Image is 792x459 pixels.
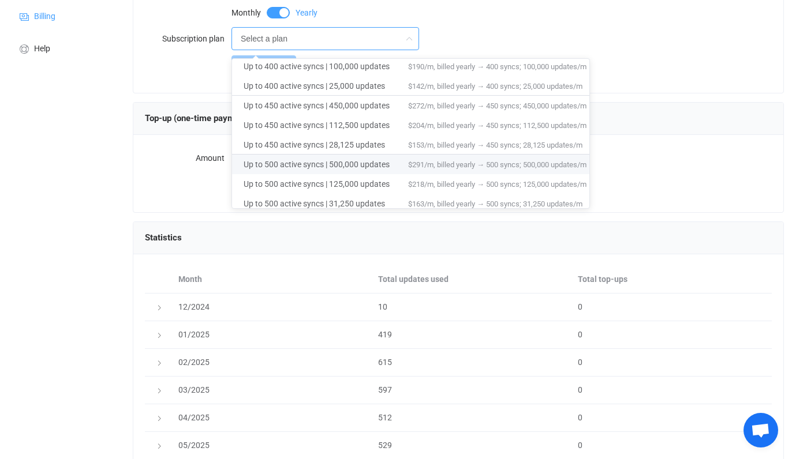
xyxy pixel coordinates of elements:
[572,300,772,314] div: 0
[145,27,231,50] label: Subscription plan
[34,44,50,54] span: Help
[145,146,231,170] label: Amount
[244,155,408,174] span: Up to 500 active syncs | 500,000 updates
[572,439,772,452] div: 0
[34,12,55,21] span: Billing
[6,32,121,64] a: Help
[173,411,372,424] div: 04/2025
[145,113,261,123] span: Top-up (one-time payment)
[244,76,408,96] span: Up to 400 active syncs | 25,000 updates
[231,9,261,17] span: Monthly
[408,82,582,91] span: $142/m, billed yearly → 400 syncs; 25,000 updates/m
[572,273,772,286] div: Total top-ups
[744,413,778,447] div: Open chat
[372,328,572,341] div: 419
[173,273,372,286] div: Month
[173,300,372,314] div: 12/2024
[408,180,586,189] span: $218/m, billed yearly → 500 syncs; 125,000 updates/m
[244,194,408,213] span: Up to 500 active syncs | 31,250 updates
[296,9,317,17] span: Yearly
[372,300,572,314] div: 10
[244,174,408,194] span: Up to 500 active syncs | 125,000 updates
[572,411,772,424] div: 0
[408,160,586,169] span: $291/m, billed yearly → 500 syncs; 500,000 updates/m
[173,439,372,452] div: 05/2025
[231,55,296,76] button: Purchase
[173,383,372,397] div: 03/2025
[244,115,408,135] span: Up to 450 active syncs | 112,500 updates
[572,356,772,369] div: 0
[408,101,586,110] span: $272/m, billed yearly → 450 syncs; 450,000 updates/m
[408,200,582,208] span: $163/m, billed yearly → 500 syncs; 31,250 updates/m
[372,383,572,397] div: 597
[572,328,772,341] div: 0
[408,141,582,149] span: $153/m, billed yearly → 450 syncs; 28,125 updates/m
[372,356,572,369] div: 615
[372,273,572,286] div: Total updates used
[244,135,408,155] span: Up to 450 active syncs | 28,125 updates
[408,121,586,130] span: $204/m, billed yearly → 450 syncs; 112,500 updates/m
[145,232,182,243] span: Statistics
[572,383,772,397] div: 0
[173,356,372,369] div: 02/2025
[408,62,586,71] span: $190/m, billed yearly → 400 syncs; 100,000 updates/m
[244,57,408,76] span: Up to 400 active syncs | 100,000 updates
[244,96,408,115] span: Up to 450 active syncs | 450,000 updates
[372,411,572,424] div: 512
[372,439,572,452] div: 529
[173,328,372,341] div: 01/2025
[231,27,419,50] input: Select a plan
